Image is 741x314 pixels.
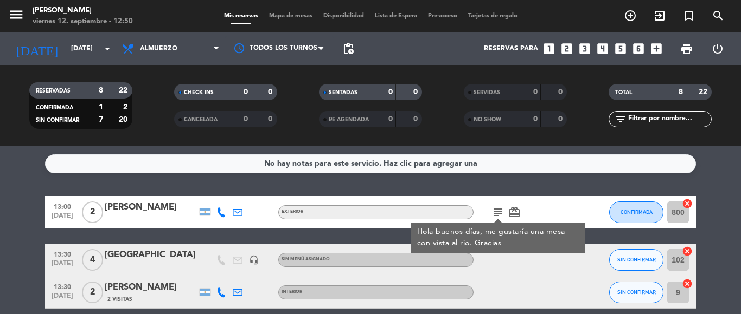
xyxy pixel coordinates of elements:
strong: 20 [119,116,130,123]
i: cancel [682,198,693,209]
i: looks_6 [631,42,646,56]
i: subject [491,206,504,219]
span: SERVIDAS [474,90,500,95]
span: TOTAL [615,90,632,95]
span: Disponibilidad [318,13,369,19]
i: exit_to_app [653,9,666,22]
span: Mis reservas [219,13,264,19]
span: 2 [82,282,103,303]
input: Filtrar por nombre... [627,113,711,125]
strong: 22 [119,87,130,94]
strong: 0 [558,88,565,96]
span: Tarjetas de regalo [463,13,523,19]
span: 4 [82,249,103,271]
button: SIN CONFIRMAR [609,249,663,271]
strong: 8 [99,87,103,94]
div: Hola buenos días, me gustaría una mesa con vista al río. Gracias [417,226,579,249]
i: looks_4 [596,42,610,56]
i: card_giftcard [508,206,521,219]
strong: 7 [99,116,103,123]
span: 13:30 [49,280,76,292]
span: EXTERIOR [282,210,303,214]
span: CONFIRMADA [36,105,73,110]
div: LOG OUT [702,32,733,65]
strong: 0 [388,88,393,96]
span: SENTADAS [329,90,357,95]
i: headset_mic [249,255,259,265]
i: looks_5 [614,42,628,56]
i: turned_in_not [682,9,695,22]
strong: 0 [268,115,274,123]
strong: 0 [413,115,420,123]
button: menu [8,6,24,27]
span: Sin menú asignado [282,257,330,261]
div: [PERSON_NAME] [105,280,197,295]
i: add_box [649,42,663,56]
strong: 0 [244,88,248,96]
span: 2 [82,201,103,223]
i: looks_3 [578,42,592,56]
button: SIN CONFIRMAR [609,282,663,303]
span: pending_actions [342,42,355,55]
span: Mapa de mesas [264,13,318,19]
span: [DATE] [49,212,76,225]
strong: 0 [558,115,565,123]
div: [PERSON_NAME] [33,5,133,16]
span: 13:00 [49,200,76,212]
i: [DATE] [8,37,66,61]
strong: 0 [244,115,248,123]
button: CONFIRMADA [609,201,663,223]
i: add_circle_outline [624,9,637,22]
span: RE AGENDADA [329,117,369,122]
div: viernes 12. septiembre - 12:50 [33,16,133,27]
strong: 2 [123,103,130,111]
strong: 22 [699,88,710,96]
i: power_settings_new [711,42,724,55]
div: [GEOGRAPHIC_DATA] [105,248,197,262]
strong: 0 [268,88,274,96]
span: SIN CONFIRMAR [36,117,79,123]
i: cancel [682,246,693,257]
span: CHECK INS [184,90,214,95]
span: SIN CONFIRMAR [617,289,656,295]
span: print [680,42,693,55]
strong: 8 [679,88,683,96]
span: RESERVADAS [36,88,71,94]
span: [DATE] [49,292,76,305]
strong: 0 [413,88,420,96]
span: SIN CONFIRMAR [617,257,656,263]
strong: 0 [533,115,538,123]
div: No hay notas para este servicio. Haz clic para agregar una [264,158,477,170]
span: 2 Visitas [107,295,132,304]
span: CANCELADA [184,117,218,122]
i: filter_list [614,113,627,126]
span: INTERIOR [282,290,302,294]
div: [PERSON_NAME] [105,200,197,214]
strong: 0 [388,115,393,123]
span: NO SHOW [474,117,501,122]
span: CONFIRMADA [621,209,653,215]
span: 13:30 [49,247,76,260]
i: arrow_drop_down [101,42,114,55]
span: Lista de Espera [369,13,423,19]
strong: 0 [533,88,538,96]
span: Reservas para [484,45,538,53]
span: [DATE] [49,260,76,272]
i: looks_one [542,42,556,56]
span: Pre-acceso [423,13,463,19]
i: search [712,9,725,22]
strong: 1 [99,103,103,111]
i: looks_two [560,42,574,56]
i: menu [8,6,24,23]
span: Almuerzo [140,45,177,53]
i: cancel [682,278,693,289]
